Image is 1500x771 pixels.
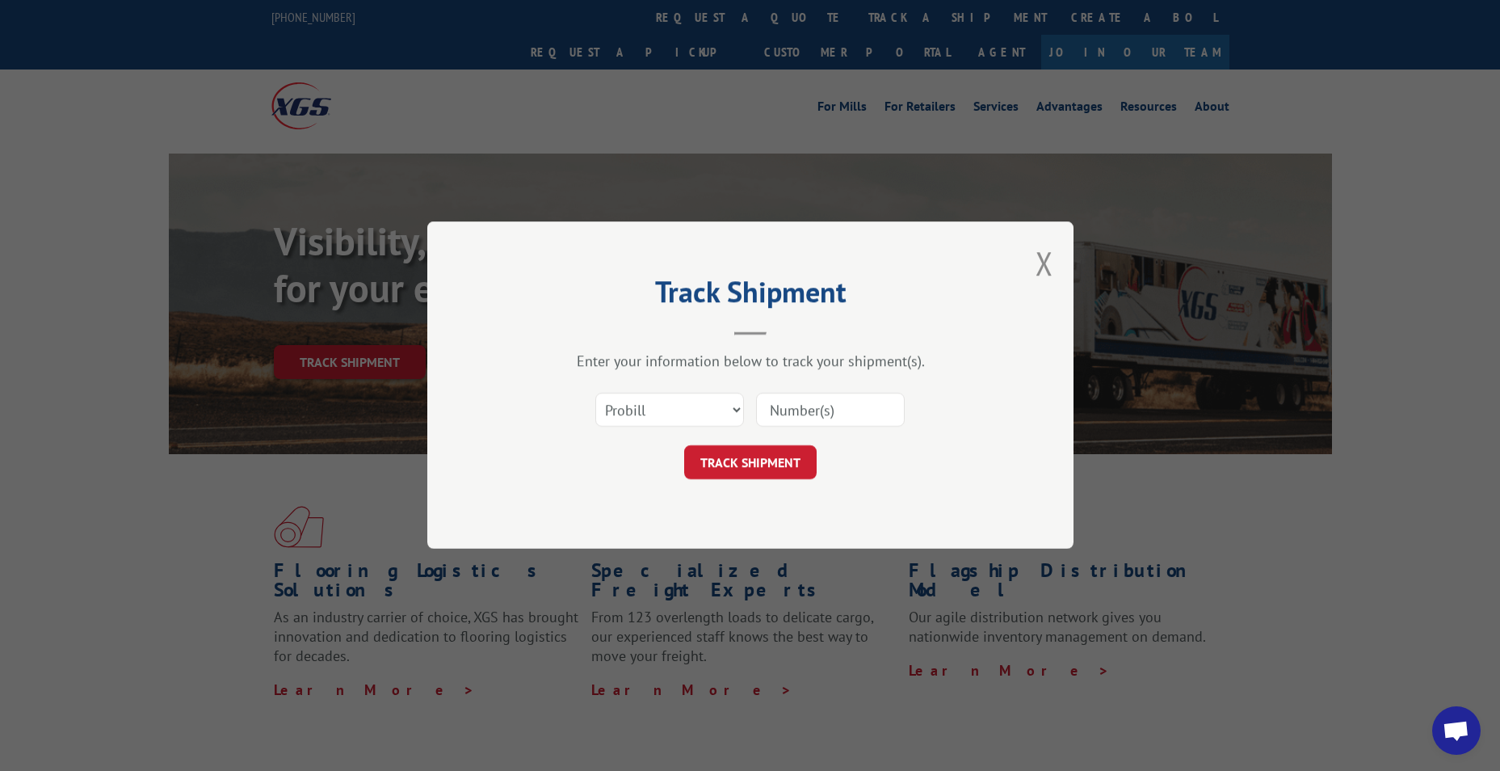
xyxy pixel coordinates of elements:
[1432,706,1481,755] div: Open chat
[508,352,993,371] div: Enter your information below to track your shipment(s).
[1036,242,1053,284] button: Close modal
[756,394,905,428] input: Number(s)
[684,446,817,480] button: TRACK SHIPMENT
[508,280,993,311] h2: Track Shipment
